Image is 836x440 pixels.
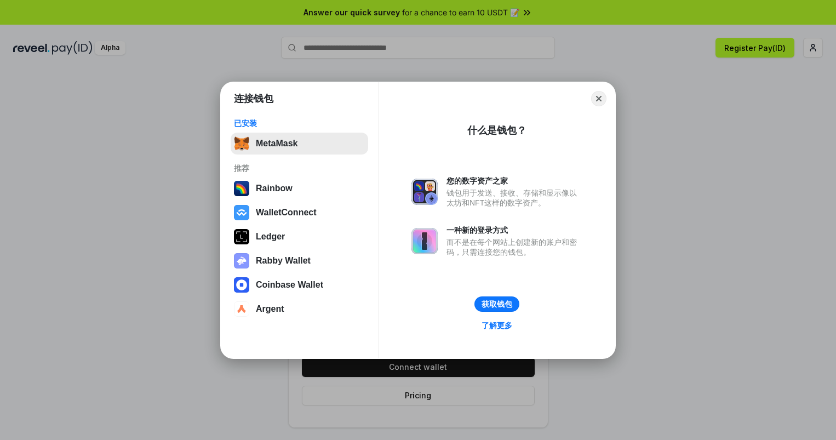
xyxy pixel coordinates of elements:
div: Argent [256,304,284,314]
div: 而不是在每个网站上创建新的账户和密码，只需连接您的钱包。 [446,237,582,257]
img: svg+xml,%3Csvg%20xmlns%3D%22http%3A%2F%2Fwww.w3.org%2F2000%2Fsvg%22%20fill%3D%22none%22%20viewBox... [411,179,438,205]
img: svg+xml,%3Csvg%20width%3D%2228%22%20height%3D%2228%22%20viewBox%3D%220%200%2028%2028%22%20fill%3D... [234,277,249,293]
div: 已安装 [234,118,365,128]
div: 推荐 [234,163,365,173]
button: Rabby Wallet [231,250,368,272]
div: 了解更多 [482,321,512,330]
div: 什么是钱包？ [467,124,526,137]
div: 获取钱包 [482,299,512,309]
div: Ledger [256,232,285,242]
img: svg+xml,%3Csvg%20fill%3D%22none%22%20height%3D%2233%22%20viewBox%3D%220%200%2035%2033%22%20width%... [234,136,249,151]
h1: 连接钱包 [234,92,273,105]
img: svg+xml,%3Csvg%20xmlns%3D%22http%3A%2F%2Fwww.w3.org%2F2000%2Fsvg%22%20fill%3D%22none%22%20viewBox... [411,228,438,254]
div: Rainbow [256,184,293,193]
button: Ledger [231,226,368,248]
div: MetaMask [256,139,297,148]
button: MetaMask [231,133,368,155]
img: svg+xml,%3Csvg%20xmlns%3D%22http%3A%2F%2Fwww.w3.org%2F2000%2Fsvg%22%20width%3D%2228%22%20height%3... [234,229,249,244]
img: svg+xml,%3Csvg%20width%3D%2228%22%20height%3D%2228%22%20viewBox%3D%220%200%2028%2028%22%20fill%3D... [234,205,249,220]
a: 了解更多 [475,318,519,333]
button: Rainbow [231,178,368,199]
div: 您的数字资产之家 [446,176,582,186]
img: svg+xml,%3Csvg%20width%3D%2228%22%20height%3D%2228%22%20viewBox%3D%220%200%2028%2028%22%20fill%3D... [234,301,249,317]
button: Coinbase Wallet [231,274,368,296]
div: Rabby Wallet [256,256,311,266]
button: Argent [231,298,368,320]
div: WalletConnect [256,208,317,218]
button: WalletConnect [231,202,368,224]
button: 获取钱包 [474,296,519,312]
img: svg+xml,%3Csvg%20width%3D%22120%22%20height%3D%22120%22%20viewBox%3D%220%200%20120%20120%22%20fil... [234,181,249,196]
div: 钱包用于发送、接收、存储和显示像以太坊和NFT这样的数字资产。 [446,188,582,208]
img: svg+xml,%3Csvg%20xmlns%3D%22http%3A%2F%2Fwww.w3.org%2F2000%2Fsvg%22%20fill%3D%22none%22%20viewBox... [234,253,249,268]
button: Close [591,91,606,106]
div: Coinbase Wallet [256,280,323,290]
div: 一种新的登录方式 [446,225,582,235]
